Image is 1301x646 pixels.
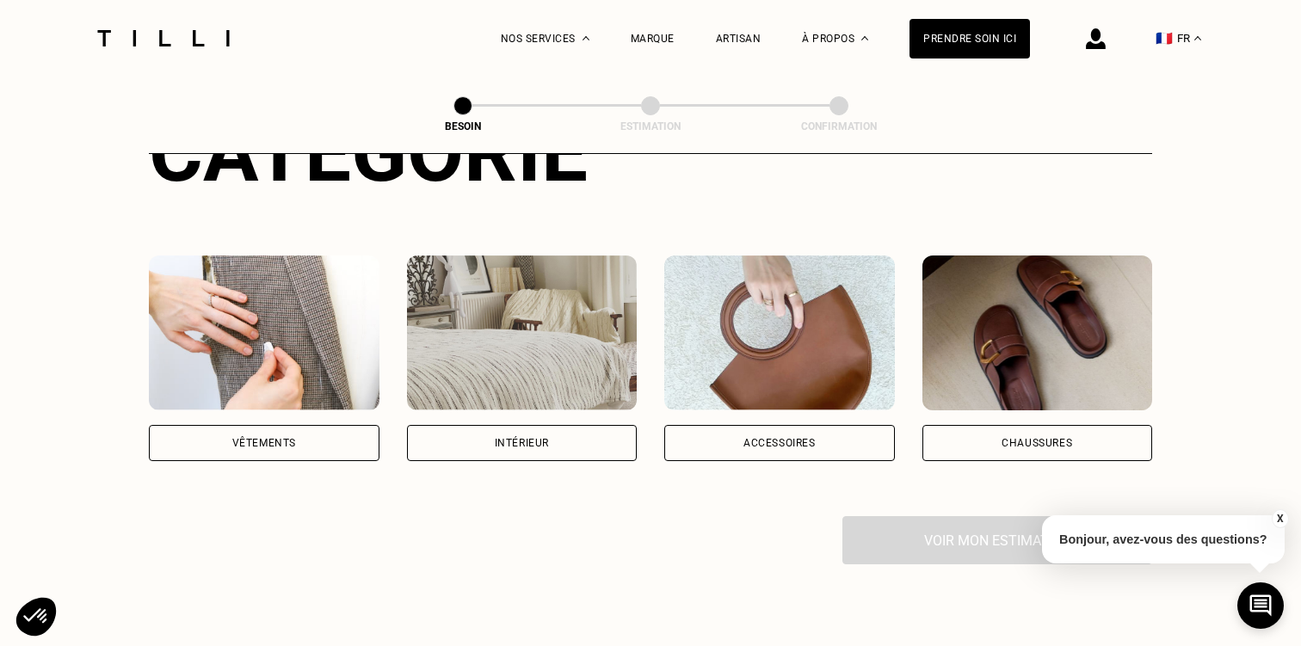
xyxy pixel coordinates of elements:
[232,438,296,448] div: Vêtements
[1271,509,1288,528] button: X
[861,36,868,40] img: Menu déroulant à propos
[1086,28,1106,49] img: icône connexion
[664,255,895,410] img: Accessoires
[149,255,379,410] img: Vêtements
[909,19,1030,58] a: Prendre soin ici
[1156,30,1173,46] span: 🇫🇷
[495,438,549,448] div: Intérieur
[377,120,549,132] div: Besoin
[1194,36,1201,40] img: menu déroulant
[564,120,737,132] div: Estimation
[716,33,761,45] a: Artisan
[583,36,589,40] img: Menu déroulant
[1042,515,1285,563] p: Bonjour, avez-vous des questions?
[91,30,236,46] img: Logo du service de couturière Tilli
[1002,438,1072,448] div: Chaussures
[753,120,925,132] div: Confirmation
[407,255,638,410] img: Intérieur
[922,255,1153,410] img: Chaussures
[743,438,816,448] div: Accessoires
[631,33,675,45] a: Marque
